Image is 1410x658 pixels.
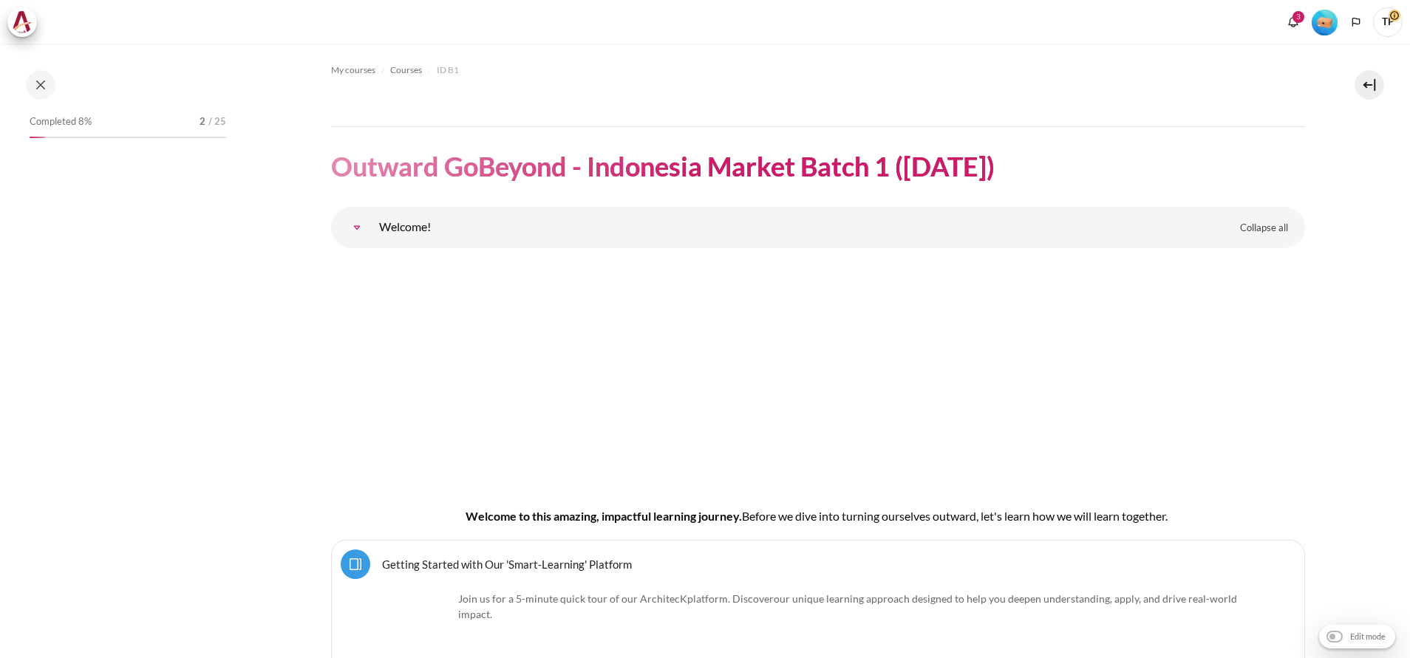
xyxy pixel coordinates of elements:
span: our unique learning approach designed to help you deepen understanding, apply, and drive real-wor... [458,592,1237,620]
div: Level #1 [1312,8,1338,35]
span: B [742,509,749,523]
a: ID B1 [437,61,459,79]
img: Architeck [12,11,33,33]
a: Level #1 [1306,8,1343,35]
div: Show notification window with 3 new notifications [1282,11,1304,33]
h1: Outward GoBeyond - Indonesia Market Batch 1 ([DATE]) [331,149,995,184]
a: Getting Started with Our 'Smart-Learning' Platform [382,557,632,571]
span: efore we dive into turning ourselves outward, let's learn how we will learn together. [749,509,1168,523]
span: My courses [331,64,375,77]
a: Courses [390,61,422,79]
img: Level #1 [1312,10,1338,35]
span: Courses [390,64,422,77]
a: My courses [331,61,375,79]
a: Completed 8% 2 / 25 [30,112,226,153]
div: 3 [1292,11,1304,23]
a: User menu [1373,7,1403,37]
nav: Navigation bar [331,58,1305,82]
a: Architeck Architeck [7,7,44,37]
span: . [458,592,1237,620]
span: Completed 8% [30,114,92,129]
span: / 25 [208,114,226,129]
h4: Welcome to this amazing, impactful learning journey. [378,507,1258,525]
p: Join us for a 5-minute quick tour of our ArchitecK platform. Discover [379,591,1257,622]
span: Collapse all [1240,221,1288,236]
span: ID B1 [437,64,459,77]
span: 2 [200,114,205,129]
a: Collapse all [1229,216,1299,241]
div: 8% [30,137,45,138]
a: Welcome! [342,213,372,242]
button: Languages [1345,11,1367,33]
span: TP [1373,7,1403,37]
